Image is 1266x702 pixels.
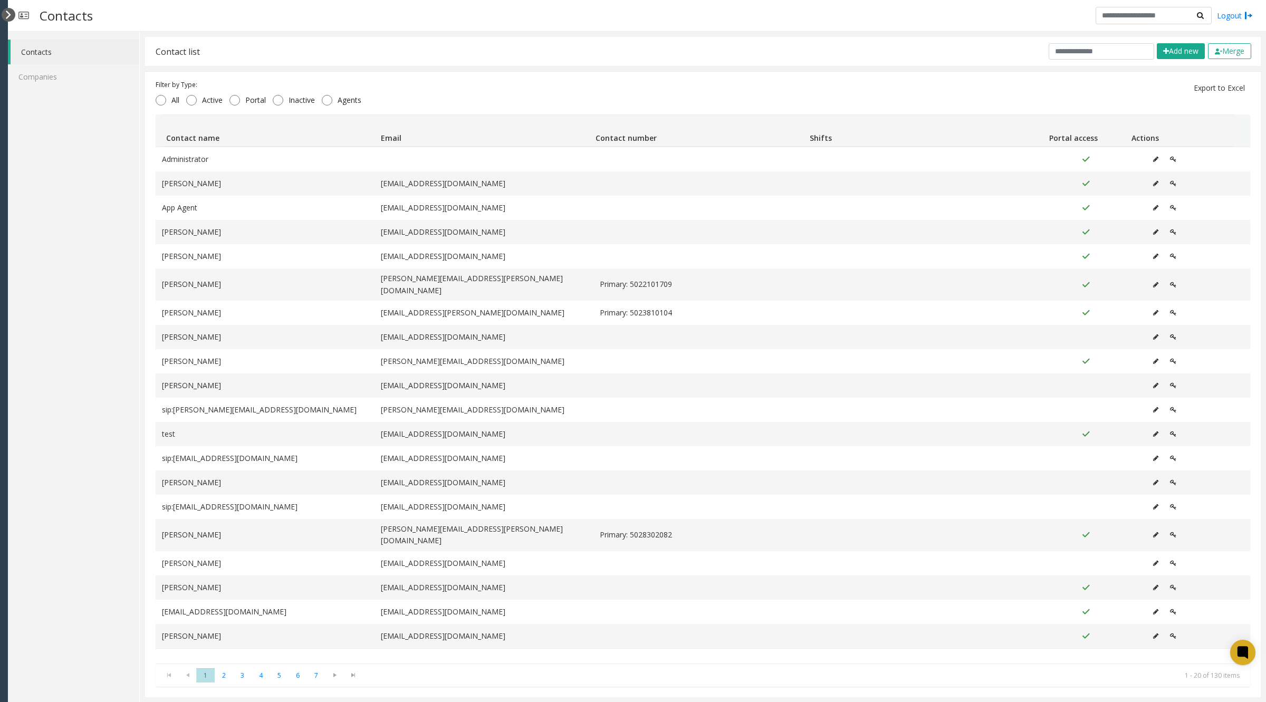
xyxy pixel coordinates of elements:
img: check [1215,49,1222,55]
span: Primary: 5028302082 [600,529,806,541]
td: [PERSON_NAME] [156,349,375,373]
a: Logout [1217,10,1253,21]
td: [EMAIL_ADDRESS][DOMAIN_NAME] [375,325,593,349]
button: Edit Portal Access [1164,353,1182,369]
a: Companies [8,64,139,89]
span: Page 7 [307,668,325,682]
td: [PERSON_NAME][EMAIL_ADDRESS][PERSON_NAME][DOMAIN_NAME] [375,519,593,551]
img: Portal Access Active [1081,309,1090,317]
img: Portal Access Active [1081,204,1090,212]
td: [PERSON_NAME] [156,470,375,495]
img: Portal Access Active [1081,430,1090,438]
td: [PERSON_NAME][EMAIL_ADDRESS][PERSON_NAME][DOMAIN_NAME] [375,268,593,301]
button: Edit Portal Access [1164,151,1182,167]
input: Inactive [273,95,283,105]
td: test [156,422,375,446]
td: [EMAIL_ADDRESS][DOMAIN_NAME] [375,373,593,398]
button: Edit Portal Access [1164,176,1182,191]
td: sip:[PERSON_NAME][EMAIL_ADDRESS][DOMAIN_NAME] [156,398,375,422]
button: Edit [1147,305,1164,321]
span: Active [197,95,228,105]
td: [PERSON_NAME][EMAIL_ADDRESS][DOMAIN_NAME] [375,398,593,422]
td: App Agent [156,196,375,220]
button: Edit Portal Access [1164,426,1182,442]
td: [PERSON_NAME] [156,268,375,301]
td: [PERSON_NAME] [156,171,375,196]
td: [PERSON_NAME] [156,373,375,398]
td: [EMAIL_ADDRESS][PERSON_NAME][DOMAIN_NAME] [375,301,593,325]
span: Primary: 5023810104 [600,307,806,319]
td: [EMAIL_ADDRESS][DOMAIN_NAME] [375,575,593,600]
button: Edit Portal Access [1164,628,1182,644]
button: Merge [1208,43,1251,59]
img: logout [1244,10,1253,21]
button: Edit Portal Access [1164,248,1182,264]
td: [PERSON_NAME] [156,519,375,551]
button: Edit Portal Access [1164,450,1182,466]
button: Edit Portal Access [1164,277,1182,293]
div: Contact list [156,45,200,59]
button: Edit [1147,353,1164,369]
span: Go to the last page [344,668,362,683]
img: Portal Access Active [1081,281,1090,289]
td: [EMAIL_ADDRESS][DOMAIN_NAME] [156,600,375,624]
th: Portal access [1020,115,1127,147]
img: Portal Access Active [1081,608,1090,616]
button: Edit [1147,499,1164,515]
div: Filter by Type: [156,80,367,90]
button: Edit Portal Access [1164,200,1182,216]
button: Add new [1157,43,1205,59]
button: Edit [1147,248,1164,264]
img: Portal Access Active [1081,155,1090,164]
td: [PERSON_NAME] [156,551,375,575]
span: Page 5 [270,668,289,682]
td: [PERSON_NAME] [156,301,375,325]
td: Administrator [156,147,375,171]
button: Edit Portal Access [1164,402,1182,418]
button: Edit Portal Access [1164,604,1182,620]
td: sip:[EMAIL_ADDRESS][DOMAIN_NAME] [156,446,375,470]
button: Edit [1147,378,1164,393]
td: [EMAIL_ADDRESS][DOMAIN_NAME] [375,422,593,446]
span: Primary: 5022101709 [600,278,806,290]
input: Active [186,95,197,105]
td: [EMAIL_ADDRESS][DOMAIN_NAME] [375,495,593,519]
img: Portal Access Active [1081,357,1090,366]
td: [EMAIL_ADDRESS][DOMAIN_NAME] [375,470,593,495]
img: Portal Access Active [1081,179,1090,188]
span: Page 6 [289,668,307,682]
span: Page 2 [215,668,233,682]
span: Page 4 [252,668,270,682]
button: Edit [1147,224,1164,240]
div: Data table [156,114,1250,663]
th: Shifts [805,115,1020,147]
td: [PERSON_NAME] [156,325,375,349]
button: Edit [1147,580,1164,595]
span: Page 1 [196,668,215,682]
span: Inactive [283,95,320,105]
h3: Contacts [34,3,98,28]
button: Edit [1147,555,1164,571]
button: Export to Excel [1187,80,1251,97]
td: [EMAIL_ADDRESS][DOMAIN_NAME] [375,220,593,244]
img: Portal Access Active [1081,252,1090,261]
img: Portal Access Active [1081,632,1090,640]
button: Edit [1147,151,1164,167]
button: Edit Portal Access [1164,499,1182,515]
td: [PERSON_NAME] [156,624,375,648]
button: Edit [1147,628,1164,644]
th: Email [377,115,591,147]
button: Edit [1147,604,1164,620]
button: Edit Portal Access [1164,475,1182,491]
button: Edit Portal Access [1164,580,1182,595]
button: Edit [1147,277,1164,293]
td: [PERSON_NAME] [156,244,375,268]
span: Portal [240,95,271,105]
td: [EMAIL_ADDRESS][DOMAIN_NAME] [375,551,593,575]
button: Edit Portal Access [1164,527,1182,543]
th: Actions [1127,115,1234,147]
input: Agents [322,95,332,105]
th: Contact name [162,115,377,147]
button: Edit [1147,200,1164,216]
span: Go to the next page [328,671,342,679]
